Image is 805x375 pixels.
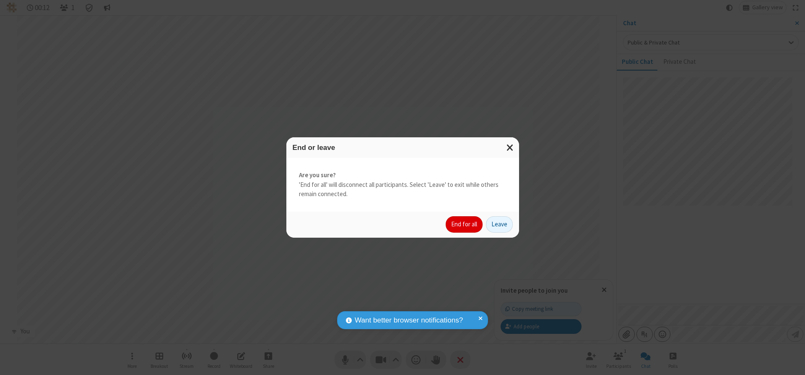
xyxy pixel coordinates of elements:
h3: End or leave [293,144,513,152]
span: Want better browser notifications? [355,315,463,326]
button: Close modal [501,137,519,158]
strong: Are you sure? [299,170,506,180]
button: End for all [446,216,483,233]
button: Leave [486,216,513,233]
div: 'End for all' will disconnect all participants. Select 'Leave' to exit while others remain connec... [286,158,519,212]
